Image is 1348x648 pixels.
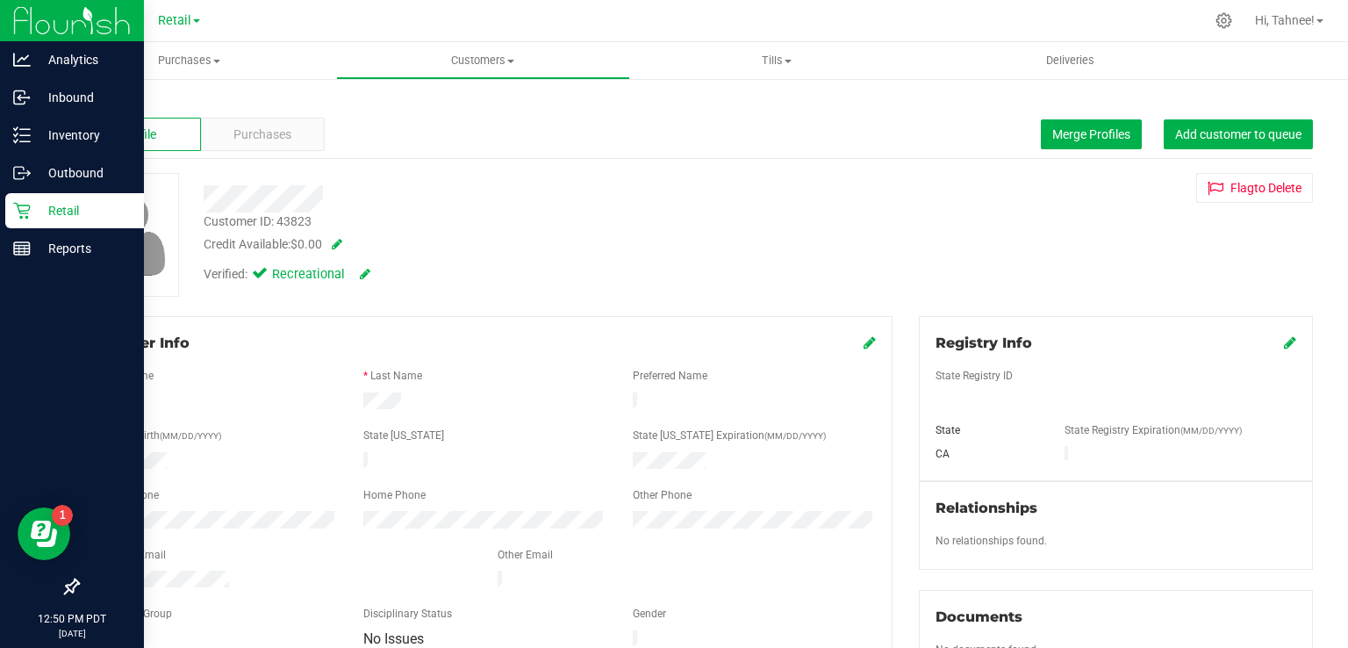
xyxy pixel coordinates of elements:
[633,368,707,384] label: Preferred Name
[52,505,73,526] iframe: Resource center unread badge
[363,428,444,443] label: State [US_STATE]
[922,422,1051,438] div: State
[290,237,322,251] span: $0.00
[936,533,1047,549] label: No relationships found.
[936,608,1022,625] span: Documents
[631,53,923,68] span: Tills
[922,446,1051,462] div: CA
[1065,422,1242,438] label: State Registry Expiration
[8,627,136,640] p: [DATE]
[1052,127,1130,141] span: Merge Profiles
[8,611,136,627] p: 12:50 PM PDT
[630,42,924,79] a: Tills
[370,368,422,384] label: Last Name
[272,265,342,284] span: Recreational
[13,202,31,220] inline-svg: Retail
[13,240,31,257] inline-svg: Reports
[936,500,1037,516] span: Relationships
[764,431,826,441] span: (MM/DD/YYYY)
[101,428,221,443] label: Date of Birth
[204,212,312,231] div: Customer ID: 43823
[363,606,452,622] label: Disciplinary Status
[204,235,808,254] div: Credit Available:
[1022,53,1118,68] span: Deliveries
[337,53,629,68] span: Customers
[1175,127,1301,141] span: Add customer to queue
[233,126,291,144] span: Purchases
[633,606,666,622] label: Gender
[31,238,136,259] p: Reports
[1213,12,1235,29] div: Manage settings
[363,487,426,503] label: Home Phone
[18,508,70,560] iframe: Resource center
[13,126,31,144] inline-svg: Inventory
[158,13,191,28] span: Retail
[160,431,221,441] span: (MM/DD/YYYY)
[31,200,136,221] p: Retail
[13,51,31,68] inline-svg: Analytics
[923,42,1217,79] a: Deliveries
[31,87,136,108] p: Inbound
[31,162,136,184] p: Outbound
[42,53,336,68] span: Purchases
[31,125,136,146] p: Inventory
[633,487,692,503] label: Other Phone
[936,335,1032,351] span: Registry Info
[498,547,553,563] label: Other Email
[1196,173,1313,203] button: Flagto Delete
[336,42,630,79] a: Customers
[13,89,31,106] inline-svg: Inbound
[633,428,826,443] label: State [US_STATE] Expiration
[1164,119,1313,149] button: Add customer to queue
[363,630,424,647] span: No Issues
[13,164,31,182] inline-svg: Outbound
[936,368,1013,384] label: State Registry ID
[42,42,336,79] a: Purchases
[31,49,136,70] p: Analytics
[1255,13,1315,27] span: Hi, Tahnee!
[1041,119,1142,149] button: Merge Profiles
[204,265,370,284] div: Verified:
[1180,426,1242,436] span: (MM/DD/YYYY)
